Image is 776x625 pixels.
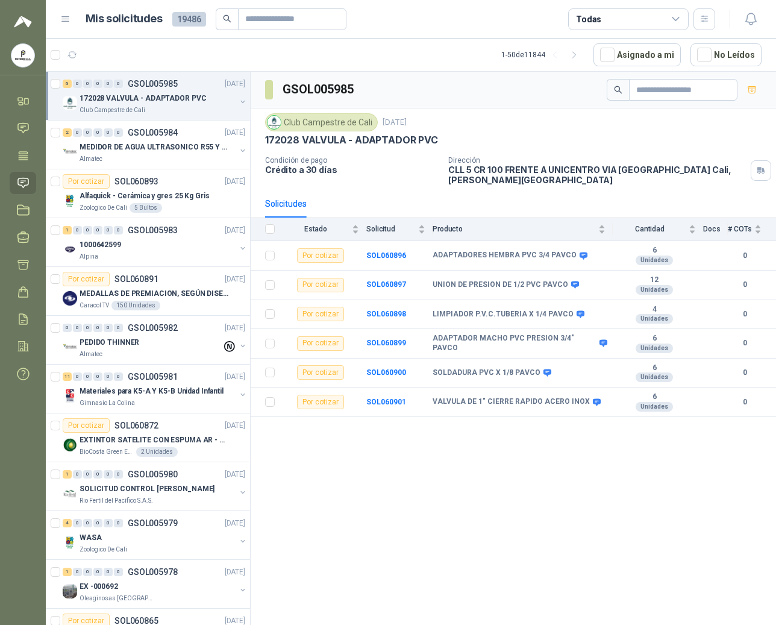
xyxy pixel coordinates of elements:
[225,567,245,578] p: [DATE]
[728,309,762,320] b: 0
[297,336,344,351] div: Por cotizar
[80,483,214,495] p: SOLICITUD CONTROL [PERSON_NAME]
[63,174,110,189] div: Por cotizar
[104,470,113,479] div: 0
[93,324,102,332] div: 0
[501,45,584,64] div: 1 - 50 de 11844
[366,398,406,406] a: SOL060901
[433,218,613,241] th: Producto
[225,274,245,285] p: [DATE]
[703,218,728,241] th: Docs
[63,418,110,433] div: Por cotizar
[114,324,123,332] div: 0
[63,340,77,354] img: Company Logo
[128,470,178,479] p: GSOL005980
[265,165,439,175] p: Crédito a 30 días
[593,43,681,66] button: Asignado a mi
[223,14,231,23] span: search
[63,584,77,598] img: Company Logo
[14,14,32,29] img: Logo peakr
[128,372,178,381] p: GSOL005981
[86,10,163,28] h1: Mis solicitudes
[268,116,281,129] img: Company Logo
[63,486,77,501] img: Company Logo
[63,128,72,137] div: 2
[225,469,245,480] p: [DATE]
[93,568,102,576] div: 0
[636,372,673,382] div: Unidades
[366,339,406,347] a: SOL060899
[433,310,574,319] b: LIMPIADOR P.V.C.TUBERIA X 1/4 PAVCO
[63,565,248,603] a: 1 0 0 0 0 0 GSOL005978[DATE] Company LogoEX -000692Oleaginosas [GEOGRAPHIC_DATA][PERSON_NAME]
[613,392,696,402] b: 6
[80,447,134,457] p: BioCosta Green Energy S.A.S
[128,519,178,527] p: GSOL005979
[613,218,703,241] th: Cantidad
[93,372,102,381] div: 0
[225,78,245,90] p: [DATE]
[73,470,82,479] div: 0
[366,368,406,377] b: SOL060900
[114,177,158,186] p: SOL060893
[80,239,121,251] p: 1000642599
[80,142,230,153] p: MEDIDOR DE AGUA ULTRASONICO R55 Y R800
[63,145,77,159] img: Company Logo
[63,125,248,164] a: 2 0 0 0 0 0 GSOL005984[DATE] Company LogoMEDIDOR DE AGUA ULTRASONICO R55 Y R800Almatec
[63,226,72,234] div: 1
[63,193,77,208] img: Company Logo
[366,251,406,260] a: SOL060896
[728,218,776,241] th: # COTs
[366,225,416,233] span: Solicitud
[225,127,245,139] p: [DATE]
[63,568,72,576] div: 1
[63,291,77,306] img: Company Logo
[63,369,248,408] a: 11 0 0 0 0 0 GSOL005981[DATE] Company LogoMateriales para K5-A Y K5-B Unidad InfantilGimnasio La ...
[93,128,102,137] div: 0
[73,568,82,576] div: 0
[80,203,127,213] p: Zoologico De Cali
[80,288,230,300] p: MEDALLAS DE PREMIACION, SEGÚN DISEÑO ADJUNTO(ADJUNTAR COTIZACION EN SU FORMATO
[80,496,153,506] p: Rio Fertil del Pacífico S.A.S.
[433,334,596,353] b: ADAPTADOR MACHO PVC PRESION 3/4" PAVCO
[73,80,82,88] div: 0
[225,176,245,187] p: [DATE]
[73,519,82,527] div: 0
[448,165,746,185] p: CLL 5 CR 100 FRENTE A UNICENTRO VIA [GEOGRAPHIC_DATA] Cali , [PERSON_NAME][GEOGRAPHIC_DATA]
[104,519,113,527] div: 0
[104,128,113,137] div: 0
[636,256,673,265] div: Unidades
[433,397,590,407] b: VALVULA DE 1" CIERRE RAPIDO ACERO INOX
[172,12,206,27] span: 19486
[83,226,92,234] div: 0
[104,226,113,234] div: 0
[104,324,113,332] div: 0
[63,467,248,506] a: 1 0 0 0 0 0 GSOL005980[DATE] Company LogoSOLICITUD CONTROL [PERSON_NAME]Rio Fertil del Pacífico S...
[63,535,77,550] img: Company Logo
[613,246,696,256] b: 6
[46,413,250,462] a: Por cotizarSOL060872[DATE] Company LogoEXTINTOR SATELITE CON ESPUMA AR - AFFFBioCosta Green Energ...
[93,519,102,527] div: 0
[366,310,406,318] a: SOL060898
[63,272,110,286] div: Por cotizar
[265,156,439,165] p: Condición de pago
[63,519,72,527] div: 4
[114,470,123,479] div: 0
[282,218,366,241] th: Estado
[93,470,102,479] div: 0
[433,280,568,290] b: UNION DE PRESION DE 1/2 PVC PAVCO
[80,350,102,359] p: Almatec
[128,568,178,576] p: GSOL005978
[636,344,673,353] div: Unidades
[104,80,113,88] div: 0
[63,516,248,554] a: 4 0 0 0 0 0 GSOL005979[DATE] Company LogoWASAZoologico De Cali
[63,242,77,257] img: Company Logo
[80,93,206,104] p: 172028 VALVULA - ADAPTADOR PVC
[128,226,178,234] p: GSOL005983
[636,402,673,412] div: Unidades
[73,372,82,381] div: 0
[80,532,102,544] p: WASA
[114,275,158,283] p: SOL060891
